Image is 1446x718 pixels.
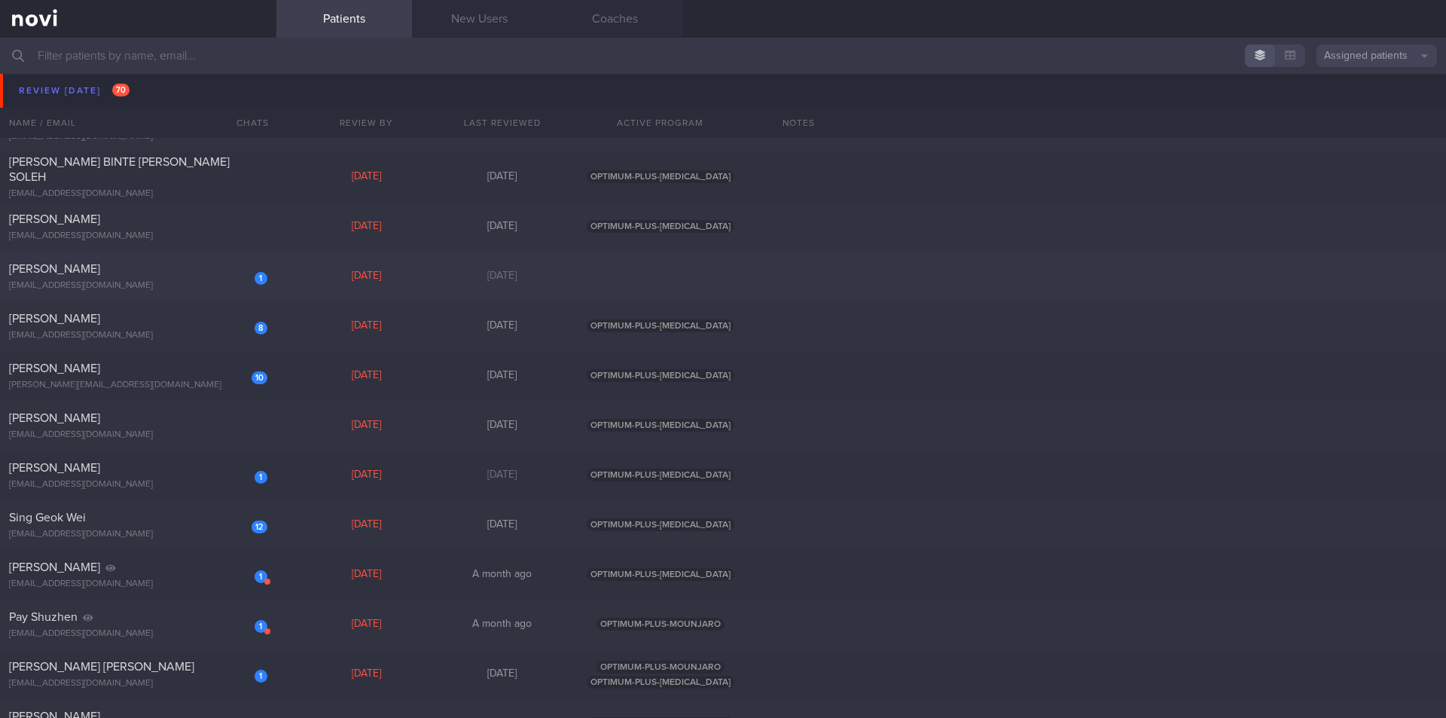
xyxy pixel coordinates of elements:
[435,518,570,532] div: [DATE]
[1316,44,1437,67] button: Assigned patients
[587,568,734,581] span: OPTIMUM-PLUS-[MEDICAL_DATA]
[435,668,570,681] div: [DATE]
[299,469,435,482] div: [DATE]
[435,469,570,482] div: [DATE]
[435,71,570,84] div: A month ago
[299,220,435,234] div: [DATE]
[587,220,734,233] span: OPTIMUM-PLUS-[MEDICAL_DATA]
[299,518,435,532] div: [DATE]
[9,678,267,689] div: [EMAIL_ADDRESS][DOMAIN_NAME]
[435,220,570,234] div: [DATE]
[299,419,435,432] div: [DATE]
[299,369,435,383] div: [DATE]
[435,319,570,333] div: [DATE]
[435,270,570,283] div: [DATE]
[9,114,194,126] span: [PERSON_NAME] [PERSON_NAME]
[9,529,267,540] div: [EMAIL_ADDRESS][DOMAIN_NAME]
[9,479,267,490] div: [EMAIL_ADDRESS][DOMAIN_NAME]
[255,272,267,285] div: 1
[435,568,570,582] div: A month ago
[9,131,267,142] div: [EMAIL_ADDRESS][DOMAIN_NAME]
[299,668,435,681] div: [DATE]
[9,661,194,673] span: [PERSON_NAME] [PERSON_NAME]
[587,419,734,432] span: OPTIMUM-PLUS-[MEDICAL_DATA]
[435,121,570,134] div: [DATE]
[9,611,78,623] span: Pay Shuzhen
[9,313,100,325] span: [PERSON_NAME]
[9,512,86,524] span: Sing Geok Wei
[9,231,267,242] div: [EMAIL_ADDRESS][DOMAIN_NAME]
[9,280,267,292] div: [EMAIL_ADDRESS][DOMAIN_NAME]
[435,618,570,631] div: A month ago
[9,561,100,573] span: [PERSON_NAME]
[9,628,267,640] div: [EMAIL_ADDRESS][DOMAIN_NAME]
[252,371,267,384] div: 10
[587,676,734,689] span: OPTIMUM-PLUS-[MEDICAL_DATA]
[9,188,267,200] div: [EMAIL_ADDRESS][DOMAIN_NAME]
[299,618,435,631] div: [DATE]
[9,156,230,183] span: [PERSON_NAME] BINTE [PERSON_NAME] SOLEH
[9,362,100,374] span: [PERSON_NAME]
[596,661,725,674] span: OPTIMUM-PLUS-MOUNJARO
[435,419,570,432] div: [DATE]
[9,263,100,275] span: [PERSON_NAME]
[9,81,267,93] div: [PERSON_NAME][EMAIL_ADDRESS][DOMAIN_NAME]
[596,618,725,631] span: OPTIMUM-PLUS-MOUNJARO
[587,518,734,531] span: OPTIMUM-PLUS-[MEDICAL_DATA]
[9,579,267,590] div: [EMAIL_ADDRESS][DOMAIN_NAME]
[299,71,435,84] div: [DATE]
[299,568,435,582] div: [DATE]
[299,270,435,283] div: [DATE]
[255,620,267,633] div: 1
[299,170,435,184] div: [DATE]
[435,369,570,383] div: [DATE]
[9,380,267,391] div: [PERSON_NAME][EMAIL_ADDRESS][DOMAIN_NAME]
[252,521,267,533] div: 12
[587,369,734,382] span: OPTIMUM-PLUS-[MEDICAL_DATA]
[587,469,734,481] span: OPTIMUM-PLUS-[MEDICAL_DATA]
[9,330,267,341] div: [EMAIL_ADDRESS][DOMAIN_NAME]
[9,462,100,474] span: [PERSON_NAME]
[255,471,267,484] div: 1
[299,121,435,134] div: [DATE]
[9,412,100,424] span: [PERSON_NAME]
[255,570,267,583] div: 1
[9,213,100,225] span: [PERSON_NAME]
[9,429,267,441] div: [EMAIL_ADDRESS][DOMAIN_NAME]
[435,170,570,184] div: [DATE]
[587,170,734,183] span: OPTIMUM-PLUS-[MEDICAL_DATA]
[299,319,435,333] div: [DATE]
[255,670,267,683] div: 1
[255,322,267,335] div: 8
[587,319,734,332] span: OPTIMUM-PLUS-[MEDICAL_DATA]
